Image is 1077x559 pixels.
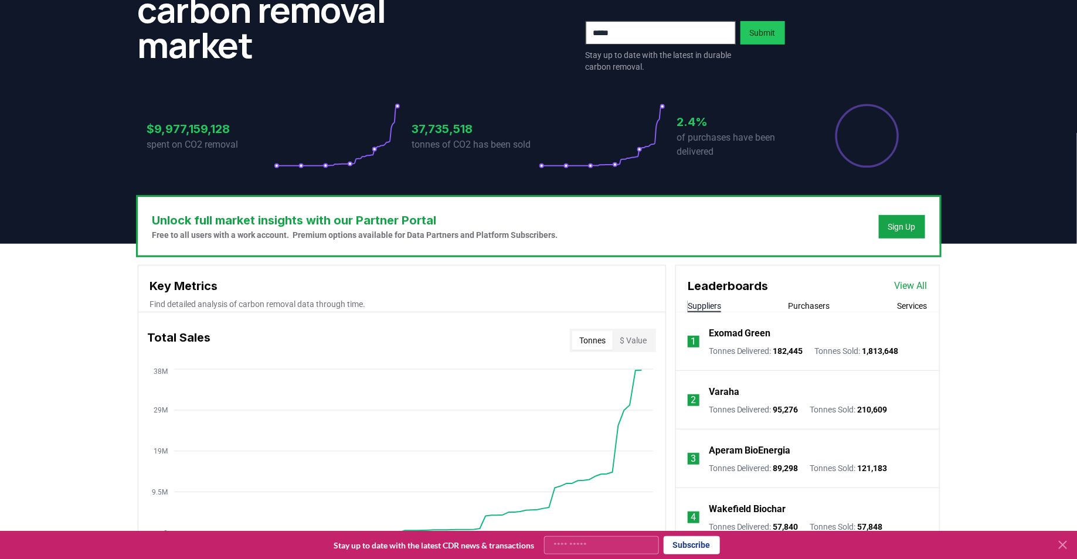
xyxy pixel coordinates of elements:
tspan: 9.5M [151,488,167,496]
a: Aperam BioEnergia [709,444,791,458]
p: Tonnes Delivered : [709,462,799,474]
tspan: 29M [153,406,167,414]
button: Tonnes [572,331,613,350]
p: spent on CO2 removal [147,138,274,152]
p: 3 [691,452,696,466]
button: Sign Up [879,215,925,238]
tspan: 38M [153,367,167,376]
p: Tonnes Delivered : [709,345,803,357]
button: Submit [740,21,785,45]
span: 121,183 [858,463,888,473]
tspan: 19M [153,447,167,455]
h3: Unlock full market insights with our Partner Portal [152,212,558,229]
span: 95,276 [773,405,799,414]
button: Services [898,300,927,312]
p: Tonnes Sold : [810,521,883,533]
p: of purchases have been delivered [677,131,804,159]
span: 210,609 [858,405,888,414]
tspan: 0 [163,529,167,537]
p: Tonnes Sold : [810,462,888,474]
h3: 2.4% [677,113,804,131]
p: Stay up to date with the latest in durable carbon removal. [586,49,736,73]
span: 1,813,648 [862,346,899,356]
a: Exomad Green [709,326,771,340]
p: Tonnes Delivered : [709,404,799,415]
h3: Leaderboards [688,277,769,295]
span: 182,445 [773,346,803,356]
a: Wakefield Biochar [709,502,786,516]
p: Tonnes Sold : [815,345,899,357]
p: 2 [691,393,696,407]
p: Tonnes Sold : [810,404,888,415]
button: Purchasers [789,300,830,312]
a: Varaha [709,385,739,399]
p: Find detailed analysis of carbon removal data through time. [150,298,654,310]
h3: $9,977,159,128 [147,120,274,138]
h3: Total Sales [148,329,211,352]
p: 1 [691,335,696,349]
a: View All [895,279,927,293]
p: tonnes of CO2 has been sold [412,138,539,152]
span: 57,848 [858,522,883,531]
h3: 37,735,518 [412,120,539,138]
div: Percentage of sales delivered [834,103,900,169]
span: 89,298 [773,463,799,473]
h3: Key Metrics [150,277,654,295]
a: Sign Up [888,221,916,233]
p: Free to all users with a work account. Premium options available for Data Partners and Platform S... [152,229,558,241]
button: $ Value [613,331,654,350]
span: 57,840 [773,522,799,531]
p: 4 [691,510,696,524]
button: Suppliers [688,300,721,312]
p: Tonnes Delivered : [709,521,799,533]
